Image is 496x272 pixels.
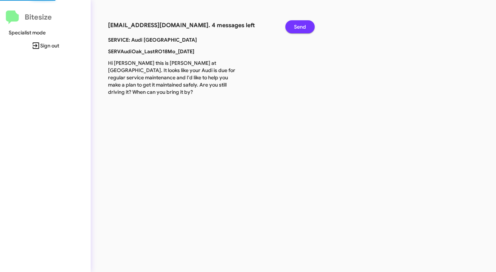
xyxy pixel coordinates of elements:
span: Sign out [6,39,85,52]
b: SERVAudiOak_LastRO18Mo_[DATE] [108,48,194,55]
a: Bitesize [6,11,52,24]
p: Hi [PERSON_NAME] this is [PERSON_NAME] at [GEOGRAPHIC_DATA]. It looks like your Audi is due for r... [103,59,244,96]
b: SERVICE: Audi [GEOGRAPHIC_DATA] [108,37,197,43]
span: Send [294,20,306,33]
button: Send [285,20,315,33]
h3: [EMAIL_ADDRESS][DOMAIN_NAME]. 4 messages left [108,20,274,30]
